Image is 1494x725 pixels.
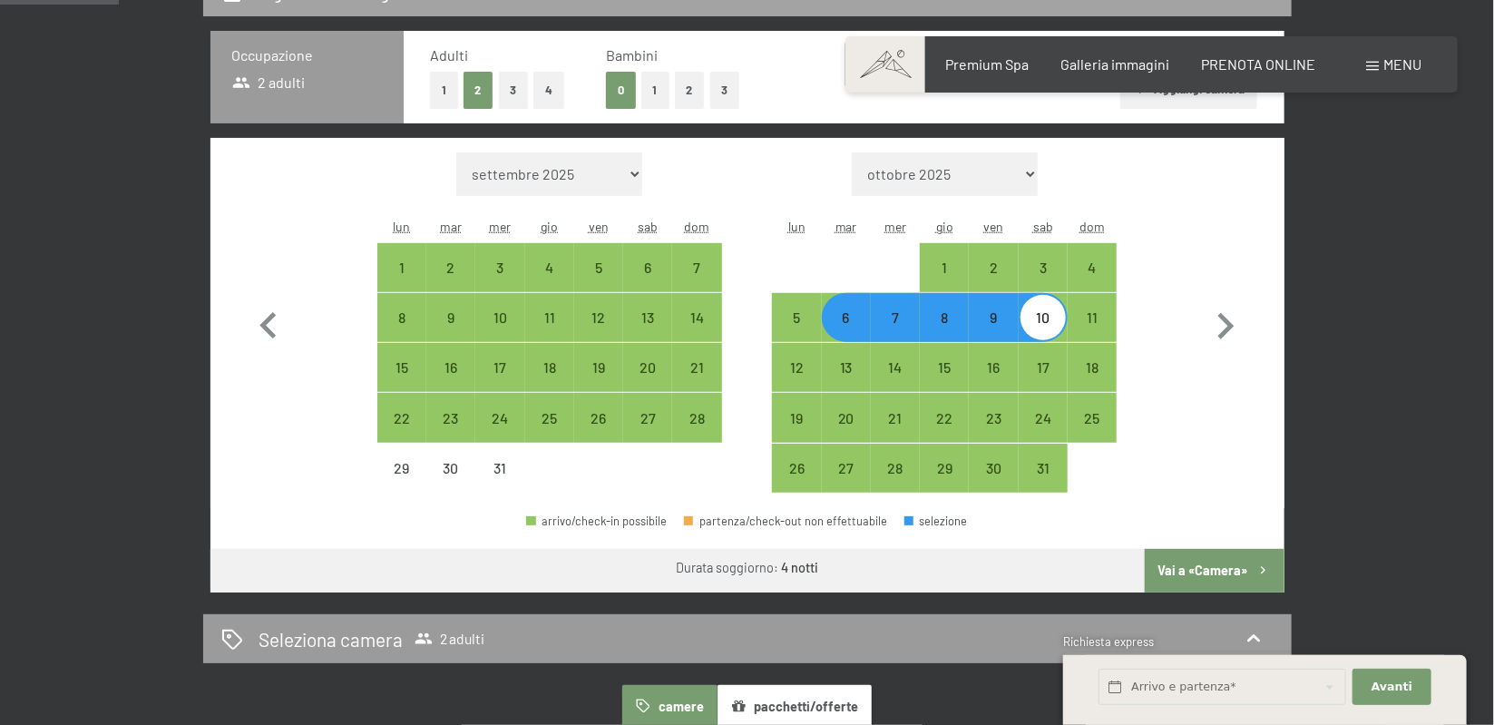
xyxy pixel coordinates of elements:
div: Mon Jan 12 2026 [772,343,821,392]
div: 1 [922,260,967,306]
div: Tue Dec 02 2025 [426,243,475,292]
div: Thu Jan 22 2026 [920,393,969,442]
div: 19 [774,411,819,456]
div: 30 [428,461,474,506]
div: 5 [576,260,621,306]
abbr: martedì [440,219,462,234]
div: arrivo/check-in possibile [525,343,574,392]
div: arrivo/check-in possibile [1019,343,1068,392]
div: 1 [379,260,425,306]
div: arrivo/check-in possibile [969,293,1018,342]
div: 23 [428,411,474,456]
div: Mon Dec 22 2025 [377,393,426,442]
div: Mon Jan 05 2026 [772,293,821,342]
div: arrivo/check-in possibile [672,243,721,292]
div: arrivo/check-in possibile [920,393,969,442]
div: 21 [674,360,719,406]
div: arrivo/check-in possibile [525,243,574,292]
div: Thu Dec 18 2025 [525,343,574,392]
div: arrivo/check-in possibile [672,393,721,442]
div: 23 [971,411,1016,456]
button: 2 [675,72,705,109]
div: 29 [379,461,425,506]
span: Adulti [430,46,468,64]
div: 6 [625,260,670,306]
span: Richiesta express [1063,634,1154,649]
abbr: domenica [685,219,710,234]
button: 1 [430,72,458,109]
abbr: giovedì [936,219,953,234]
div: 3 [477,260,522,306]
button: 2 [464,72,493,109]
div: partenza/check-out non effettuabile [684,515,887,527]
div: arrivo/check-in possibile [822,444,871,493]
div: arrivo/check-in possibile [920,343,969,392]
div: Mon Jan 26 2026 [772,444,821,493]
div: 31 [1020,461,1066,506]
div: 28 [873,461,918,506]
div: arrivo/check-in possibile [871,293,920,342]
span: Menu [1383,55,1421,73]
div: arrivo/check-in possibile [525,293,574,342]
div: 11 [527,310,572,356]
div: arrivo/check-in possibile [969,343,1018,392]
div: Wed Dec 31 2025 [475,444,524,493]
div: Sun Jan 18 2026 [1068,343,1117,392]
div: 4 [527,260,572,306]
div: arrivo/check-in possibile [377,343,426,392]
div: arrivo/check-in non effettuabile [426,444,475,493]
div: 21 [873,411,918,456]
div: 18 [527,360,572,406]
div: 7 [674,260,719,306]
div: Sat Dec 06 2025 [623,243,672,292]
div: arrivo/check-in non effettuabile [377,444,426,493]
button: 3 [710,72,740,109]
div: arrivo/check-in possibile [623,393,672,442]
div: arrivo/check-in possibile [772,293,821,342]
abbr: giovedì [541,219,558,234]
div: Fri Jan 16 2026 [969,343,1018,392]
div: 9 [971,310,1016,356]
div: 28 [674,411,719,456]
abbr: domenica [1079,219,1105,234]
div: arrivo/check-in possibile [822,343,871,392]
div: Mon Dec 15 2025 [377,343,426,392]
div: arrivo/check-in possibile [969,444,1018,493]
div: arrivo/check-in possibile [377,243,426,292]
span: 2 adulti [415,630,485,648]
button: Mese successivo [1199,152,1252,494]
div: 22 [379,411,425,456]
div: Tue Dec 30 2025 [426,444,475,493]
div: arrivo/check-in possibile [377,393,426,442]
div: Thu Dec 04 2025 [525,243,574,292]
div: Fri Dec 26 2025 [574,393,623,442]
div: Sat Jan 24 2026 [1019,393,1068,442]
abbr: mercoledì [884,219,906,234]
div: 7 [873,310,918,356]
div: arrivo/check-in possibile [525,393,574,442]
div: Wed Dec 17 2025 [475,343,524,392]
div: Tue Jan 20 2026 [822,393,871,442]
div: arrivo/check-in possibile [426,293,475,342]
div: 8 [379,310,425,356]
div: Wed Jan 07 2026 [871,293,920,342]
div: 27 [625,411,670,456]
div: arrivo/check-in possibile [1068,343,1117,392]
abbr: mercoledì [489,219,511,234]
div: Sat Jan 10 2026 [1019,293,1068,342]
div: 18 [1069,360,1115,406]
div: Fri Dec 19 2025 [574,343,623,392]
div: Thu Jan 08 2026 [920,293,969,342]
div: 24 [477,411,522,456]
a: Premium Spa [945,55,1029,73]
div: arrivo/check-in possibile [920,243,969,292]
div: 10 [477,310,522,356]
div: Sun Dec 28 2025 [672,393,721,442]
div: arrivo/check-in possibile [920,444,969,493]
button: 0 [606,72,636,109]
div: Fri Jan 09 2026 [969,293,1018,342]
abbr: lunedì [788,219,806,234]
div: 15 [379,360,425,406]
div: 10 [1020,310,1066,356]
